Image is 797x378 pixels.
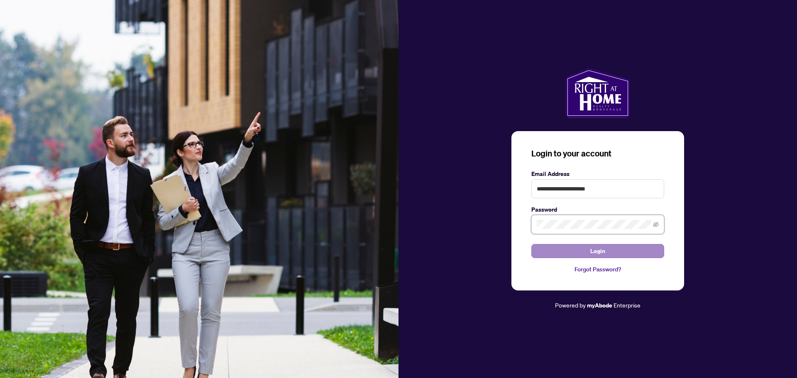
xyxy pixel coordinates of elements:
[653,222,659,227] span: eye-invisible
[531,148,664,159] h3: Login to your account
[614,301,641,309] span: Enterprise
[590,244,605,258] span: Login
[531,244,664,258] button: Login
[531,265,664,274] a: Forgot Password?
[587,301,612,310] a: myAbode
[565,68,630,118] img: ma-logo
[555,301,586,309] span: Powered by
[531,205,664,214] label: Password
[531,169,664,178] label: Email Address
